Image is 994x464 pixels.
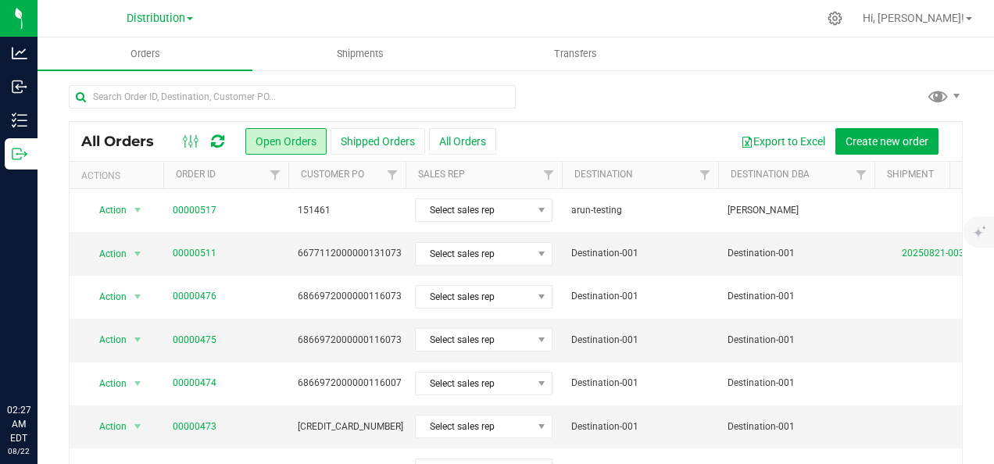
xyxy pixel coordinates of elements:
[127,12,185,25] span: Distribution
[298,289,402,304] span: 6866972000000116073
[85,329,127,351] span: Action
[12,146,27,162] inline-svg: Outbound
[173,289,216,304] a: 00000476
[81,133,170,150] span: All Orders
[571,376,709,391] span: Destination-001
[16,339,63,386] iframe: Resource center
[128,199,148,221] span: select
[429,128,496,155] button: All Orders
[173,419,216,434] a: 00000473
[263,162,288,188] a: Filter
[574,169,633,180] a: Destination
[571,333,709,348] span: Destination-001
[128,243,148,265] span: select
[301,169,364,180] a: Customer PO
[728,289,865,304] span: Destination-001
[571,203,709,218] span: arun-testing
[173,376,216,391] a: 00000474
[85,416,127,437] span: Action
[887,169,934,180] a: Shipment
[825,11,845,26] div: Manage settings
[416,416,532,437] span: Select sales rep
[731,169,810,180] a: Destination DBA
[571,419,709,434] span: Destination-001
[173,333,216,348] a: 00000475
[85,199,127,221] span: Action
[176,169,216,180] a: Order ID
[173,203,216,218] a: 00000517
[38,37,252,70] a: Orders
[298,333,402,348] span: 6866972000000116073
[85,286,127,308] span: Action
[128,373,148,394] span: select
[128,329,148,351] span: select
[902,248,964,259] a: 20250821-003
[692,162,718,188] a: Filter
[316,47,405,61] span: Shipments
[85,243,127,265] span: Action
[85,373,127,394] span: Action
[12,79,27,95] inline-svg: Inbound
[416,286,532,308] span: Select sales rep
[245,128,327,155] button: Open Orders
[536,162,562,188] a: Filter
[298,246,402,261] span: 6677112000000131073
[731,128,835,155] button: Export to Excel
[533,47,618,61] span: Transfers
[416,329,532,351] span: Select sales rep
[728,203,865,218] span: [PERSON_NAME]
[298,419,403,434] span: [CREDIT_CARD_NUMBER]
[571,246,709,261] span: Destination-001
[728,419,865,434] span: Destination-001
[835,128,939,155] button: Create new order
[109,47,181,61] span: Orders
[12,45,27,61] inline-svg: Analytics
[728,376,865,391] span: Destination-001
[173,246,216,261] a: 00000511
[12,112,27,128] inline-svg: Inventory
[298,376,402,391] span: 6866972000000116007
[849,162,874,188] a: Filter
[846,135,928,148] span: Create new order
[728,246,865,261] span: Destination-001
[571,289,709,304] span: Destination-001
[7,403,30,445] p: 02:27 AM EDT
[128,286,148,308] span: select
[468,37,683,70] a: Transfers
[331,128,425,155] button: Shipped Orders
[416,199,532,221] span: Select sales rep
[416,243,532,265] span: Select sales rep
[418,169,465,180] a: Sales Rep
[298,203,396,218] span: 151461
[380,162,406,188] a: Filter
[69,85,516,109] input: Search Order ID, Destination, Customer PO...
[81,170,157,181] div: Actions
[728,333,865,348] span: Destination-001
[7,445,30,457] p: 08/22
[863,12,964,24] span: Hi, [PERSON_NAME]!
[416,373,532,394] span: Select sales rep
[128,416,148,437] span: select
[252,37,467,70] a: Shipments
